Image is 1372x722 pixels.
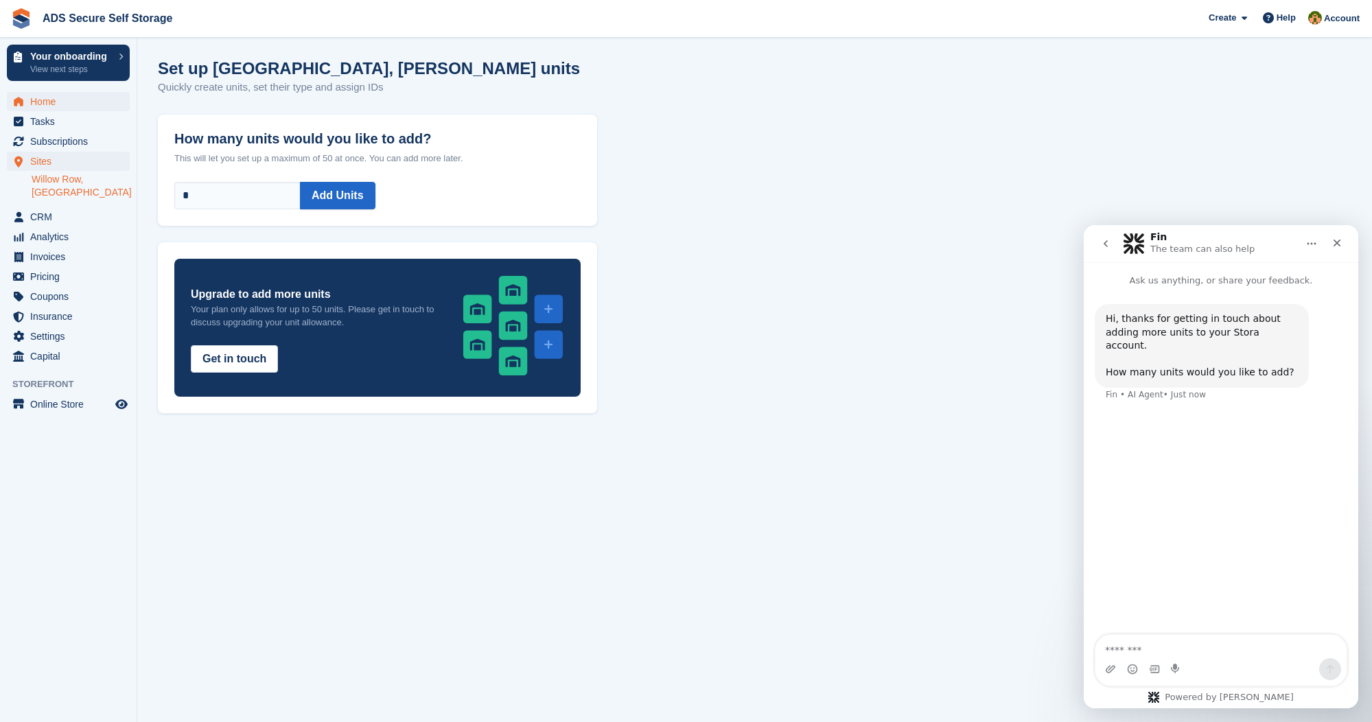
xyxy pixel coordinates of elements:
a: menu [7,395,130,414]
a: menu [7,112,130,131]
a: menu [7,227,130,246]
a: menu [7,207,130,226]
a: Your onboarding View next steps [7,45,130,81]
a: menu [7,307,130,326]
iframe: Intercom live chat [1084,225,1358,708]
span: Online Store [30,395,113,414]
a: menu [7,347,130,366]
span: Insurance [30,307,113,326]
span: Sites [30,152,113,171]
img: Andrew Sargent [1308,11,1322,25]
a: menu [7,287,130,306]
a: menu [7,327,130,346]
a: Preview store [113,396,130,412]
span: Help [1277,11,1296,25]
a: menu [7,247,130,266]
p: Your onboarding [30,51,112,61]
h3: Upgrade to add more units [191,286,441,303]
a: menu [7,152,130,171]
p: View next steps [30,63,112,75]
span: Tasks [30,112,113,131]
span: Account [1324,12,1360,25]
img: stora-icon-8386f47178a22dfd0bd8f6a31ec36ba5ce8667c1dd55bd0f319d3a0aa187defe.svg [11,8,32,29]
button: Add Units [300,182,375,209]
span: CRM [30,207,113,226]
span: Coupons [30,287,113,306]
img: add-units-c53ecec22ca6e9be14087aea56293e82b1034c08c4c815bb7cfddfd04e066874.svg [462,275,564,377]
span: Analytics [30,227,113,246]
a: menu [7,132,130,151]
label: How many units would you like to add? [174,115,581,147]
span: Capital [30,347,113,366]
p: Your plan only allows for up to 50 units. Please get in touch to discuss upgrading your unit allo... [191,303,441,329]
span: Settings [30,327,113,346]
span: Invoices [30,247,113,266]
a: Willow Row, [GEOGRAPHIC_DATA] [32,173,130,199]
span: Subscriptions [30,132,113,151]
p: This will let you set up a maximum of 50 at once. You can add more later. [174,152,581,165]
span: Create [1209,11,1236,25]
a: menu [7,92,130,111]
span: Pricing [30,267,113,286]
a: menu [7,267,130,286]
a: ADS Secure Self Storage [37,7,178,30]
span: Home [30,92,113,111]
button: Get in touch [191,345,278,373]
h1: Set up [GEOGRAPHIC_DATA], [PERSON_NAME] units [158,59,580,78]
p: Quickly create units, set their type and assign IDs [158,80,580,95]
span: Storefront [12,377,137,391]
